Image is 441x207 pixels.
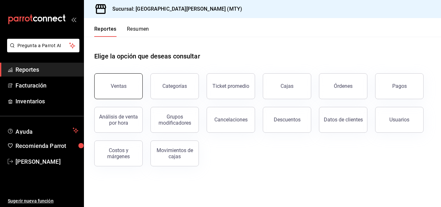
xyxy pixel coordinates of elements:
div: Movimientos de cajas [155,147,195,160]
div: Categorías [162,83,187,89]
button: open_drawer_menu [71,17,76,22]
h3: Sucursal: [GEOGRAPHIC_DATA][PERSON_NAME] (MTY) [107,5,242,13]
button: Reportes [94,26,117,37]
button: Pagos [375,73,424,99]
span: Inventarios [15,97,78,106]
button: Categorías [150,73,199,99]
button: Resumen [127,26,149,37]
button: Pregunta a Parrot AI [7,39,79,52]
div: Costos y márgenes [98,147,138,160]
h1: Elige la opción que deseas consultar [94,51,200,61]
span: Reportes [15,65,78,74]
div: navigation tabs [94,26,149,37]
div: Pagos [392,83,407,89]
button: Costos y márgenes [94,140,143,166]
div: Usuarios [389,117,409,123]
button: Datos de clientes [319,107,367,133]
span: Sugerir nueva función [8,198,78,204]
button: Usuarios [375,107,424,133]
div: Cajas [281,82,294,90]
span: [PERSON_NAME] [15,157,78,166]
button: Ventas [94,73,143,99]
button: Cancelaciones [207,107,255,133]
span: Recomienda Parrot [15,141,78,150]
a: Cajas [263,73,311,99]
a: Pregunta a Parrot AI [5,47,79,54]
div: Órdenes [334,83,353,89]
div: Análisis de venta por hora [98,114,138,126]
div: Descuentos [274,117,301,123]
div: Ticket promedio [212,83,249,89]
button: Ticket promedio [207,73,255,99]
div: Grupos modificadores [155,114,195,126]
span: Ayuda [15,127,70,134]
button: Análisis de venta por hora [94,107,143,133]
button: Grupos modificadores [150,107,199,133]
div: Cancelaciones [214,117,248,123]
button: Descuentos [263,107,311,133]
span: Pregunta a Parrot AI [17,42,69,49]
span: Facturación [15,81,78,90]
div: Ventas [111,83,127,89]
button: Órdenes [319,73,367,99]
button: Movimientos de cajas [150,140,199,166]
div: Datos de clientes [324,117,363,123]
